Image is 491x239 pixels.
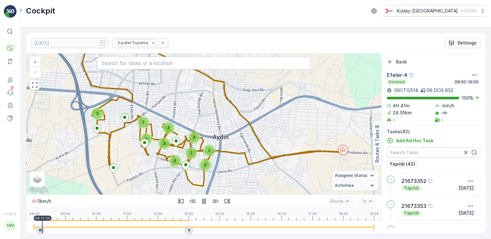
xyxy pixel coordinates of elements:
span: 5 [142,120,145,125]
p: 21673352 [401,177,426,185]
p: 09:00 [60,212,70,216]
a: Back [387,59,407,65]
span: 3 [96,111,99,116]
a: Layers [30,172,44,186]
p: 28.05km [393,110,412,116]
p: - [390,227,392,232]
button: Settings [444,38,480,48]
p: ( +03:00 ) [460,8,477,13]
p: -m [441,110,447,116]
input: Search for tasks or a location [97,57,310,70]
p: 11:00 [123,212,131,216]
div: 5 [137,116,150,129]
div: 3 [158,137,171,150]
p: 17:00 [308,212,317,216]
p: 08:00-19:00 [454,79,479,85]
p: Efeler-4 [387,71,407,79]
a: Add Ad Hoc Task [387,137,433,144]
input: dd/mm/yyyy [31,38,108,48]
div: 4 [140,133,153,145]
a: Zoom Out [30,67,40,77]
div: 5 [199,159,212,171]
button: Yapıldı (42) [387,160,418,168]
p: [DATE] [458,210,474,216]
button: Kızılay-[GEOGRAPHIC_DATA](+03:00) [383,5,486,17]
a: 2 [4,86,17,99]
div: 6 [169,154,182,167]
span: 3 [167,125,170,130]
a: Zoom In [30,57,40,67]
img: logo [4,5,17,18]
div: 3 [188,131,201,144]
p: 14:00 [215,212,224,216]
p: - [390,202,392,207]
div: Help Tooltip Icon [428,178,433,184]
span: 3 [193,135,195,140]
p: 08:15:50 [35,216,50,220]
div: Help Tooltip Icon [409,72,414,78]
span: Assignee Status [335,173,367,178]
p: 21673360 [401,227,427,235]
p: 100 % [462,95,473,101]
span: 2 [208,148,210,153]
p: 2 [11,86,13,91]
span: Activities [335,183,354,188]
span: 3 [163,141,165,146]
a: Bu bölgeyi Google Haritalar'da açın (yeni pencerede açılır) [28,186,49,194]
p: - [441,117,443,123]
input: Search Tasks [387,147,480,158]
p: Yapıldı (42) [389,161,415,167]
p: [DATE] [458,185,474,191]
p: - [390,177,392,182]
p: Yapıldı [403,210,420,216]
div: 2 [185,147,198,160]
div: 3 [162,121,175,134]
p: 13:00 [184,212,193,216]
summary: Assignee Status [332,171,378,181]
p: Add Ad Hoc Task [396,137,433,144]
p: Finished [388,79,406,85]
summary: Activities [332,181,378,191]
div: 2 [203,144,216,157]
p: 0 km/h [37,198,51,204]
p: Routes & Tasks [374,130,380,163]
div: Help Tooltip Icon [428,203,433,209]
p: Tasks ( 42 ) [387,128,480,135]
p: 4H 41m [393,103,410,109]
span: 4 [145,136,147,141]
p: -km/h [441,103,454,109]
div: MM [5,220,16,231]
span: − [34,69,37,74]
img: Google [28,186,49,194]
p: 10:00 [92,212,101,216]
p: Back [396,59,407,65]
p: 06 DCG 652 [427,87,453,94]
p: Kızılay-[GEOGRAPHIC_DATA] [397,8,458,14]
p: Cockpit [26,6,55,16]
p: - [393,117,395,123]
img: k%C4%B1z%C4%B1lay_D5CCths.png [383,7,394,14]
p: 12:00 [153,212,163,216]
p: 08:00 [30,212,40,216]
div: 3 [91,107,104,120]
p: 15:00 [246,212,255,216]
p: 18:00 [339,212,348,216]
span: v 1.50.3 [4,212,17,216]
span: 6 [174,158,176,163]
button: MM [4,217,17,234]
p: 06CTG514 [393,87,418,94]
p: 21673353 [401,202,426,210]
div: Help Tooltip Icon [428,228,433,234]
span: 2 [190,151,192,155]
p: 16:00 [277,212,286,216]
span: + [34,59,37,65]
span: 5 [204,162,207,167]
p: Yapıldı [403,185,420,191]
p: Settings [457,40,477,46]
p: 19:00 [370,212,379,216]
